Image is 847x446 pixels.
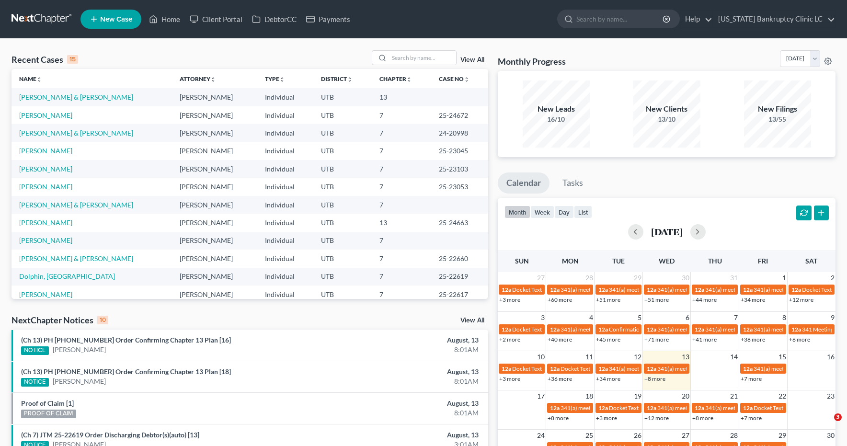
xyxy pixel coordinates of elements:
a: Dolphin, [GEOGRAPHIC_DATA] [19,272,115,280]
td: Individual [257,160,313,178]
a: Case Nounfold_more [439,75,469,82]
a: [PERSON_NAME] & [PERSON_NAME] [19,93,133,101]
a: Tasks [554,172,592,194]
a: Proof of Claim [1] [21,399,74,407]
span: 4 [588,312,594,323]
span: 12a [743,365,753,372]
a: +3 more [499,296,520,303]
span: 12a [502,365,511,372]
a: +41 more [692,336,717,343]
a: Nameunfold_more [19,75,42,82]
td: Individual [257,250,313,267]
div: 8:01AM [332,377,479,386]
span: 341(a) meeting for [DEMOGRAPHIC_DATA][PERSON_NAME] [609,365,765,372]
span: 12a [598,326,608,333]
a: +7 more [741,414,762,422]
td: 25-24663 [431,214,488,231]
td: Individual [257,268,313,286]
span: 29 [778,430,787,441]
span: 22 [778,390,787,402]
td: 7 [372,160,431,178]
span: 21 [729,390,739,402]
a: Help [680,11,712,28]
td: 7 [372,106,431,124]
a: [PERSON_NAME] [53,345,106,355]
a: [PERSON_NAME] [19,183,72,191]
div: August, 13 [332,430,479,440]
td: UTB [313,286,372,303]
div: August, 13 [332,335,479,345]
span: 23 [826,390,836,402]
a: +7 more [741,375,762,382]
a: +34 more [741,296,765,303]
span: 1 [781,272,787,284]
span: 341(a) meeting for [PERSON_NAME] [754,365,846,372]
span: 12a [647,404,656,412]
span: 14 [729,351,739,363]
a: +3 more [596,414,617,422]
td: UTB [313,88,372,106]
a: [PERSON_NAME] [19,290,72,298]
i: unfold_more [279,77,285,82]
h2: [DATE] [651,227,683,237]
td: [PERSON_NAME] [172,268,257,286]
td: 25-23103 [431,160,488,178]
td: UTB [313,160,372,178]
a: [PERSON_NAME] & [PERSON_NAME] [19,254,133,263]
span: 12a [743,404,753,412]
a: +44 more [692,296,717,303]
span: 27 [681,430,690,441]
button: list [574,206,592,218]
a: [PERSON_NAME] [19,236,72,244]
span: 12a [647,286,656,293]
span: 341(a) meeting for [PERSON_NAME] [561,286,653,293]
td: 25-23045 [431,142,488,160]
a: Home [144,11,185,28]
span: 31 [729,272,739,284]
span: 12a [695,286,704,293]
span: 8 [781,312,787,323]
span: 25 [584,430,594,441]
span: 2 [830,272,836,284]
span: Docket Text: for [PERSON_NAME] & [PERSON_NAME] [512,326,649,333]
a: Client Portal [185,11,247,28]
td: UTB [313,124,372,142]
span: 11 [584,351,594,363]
td: 7 [372,250,431,267]
td: UTB [313,232,372,250]
span: 341(a) meeting for [PERSON_NAME] [561,326,653,333]
span: 12a [550,404,560,412]
span: 12a [695,404,704,412]
td: [PERSON_NAME] [172,106,257,124]
a: View All [460,57,484,63]
div: NextChapter Notices [11,314,108,326]
span: Fri [758,257,768,265]
span: Docket Text: for [PERSON_NAME] [512,286,598,293]
td: 24-20998 [431,124,488,142]
a: +12 more [789,296,813,303]
a: (Ch 13) PH [PHONE_NUMBER] Order Confirming Chapter 13 Plan [18] [21,367,231,376]
a: +51 more [644,296,669,303]
td: 13 [372,88,431,106]
td: 13 [372,214,431,231]
td: 25-22660 [431,250,488,267]
span: 3 [834,413,842,421]
td: 25-24672 [431,106,488,124]
td: UTB [313,268,372,286]
a: +36 more [548,375,572,382]
span: 341(a) meeting for [PERSON_NAME] [657,326,750,333]
td: Individual [257,232,313,250]
span: Thu [708,257,722,265]
td: [PERSON_NAME] [172,250,257,267]
i: unfold_more [36,77,42,82]
input: Search by name... [389,51,456,65]
span: 26 [633,430,642,441]
span: 24 [536,430,546,441]
div: New Filings [744,103,811,114]
div: August, 13 [332,367,479,377]
a: +34 more [596,375,620,382]
td: 25-23053 [431,178,488,195]
a: +12 more [644,414,669,422]
span: Docket Text: for Crystal [PERSON_NAME] [609,404,713,412]
span: 10 [536,351,546,363]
